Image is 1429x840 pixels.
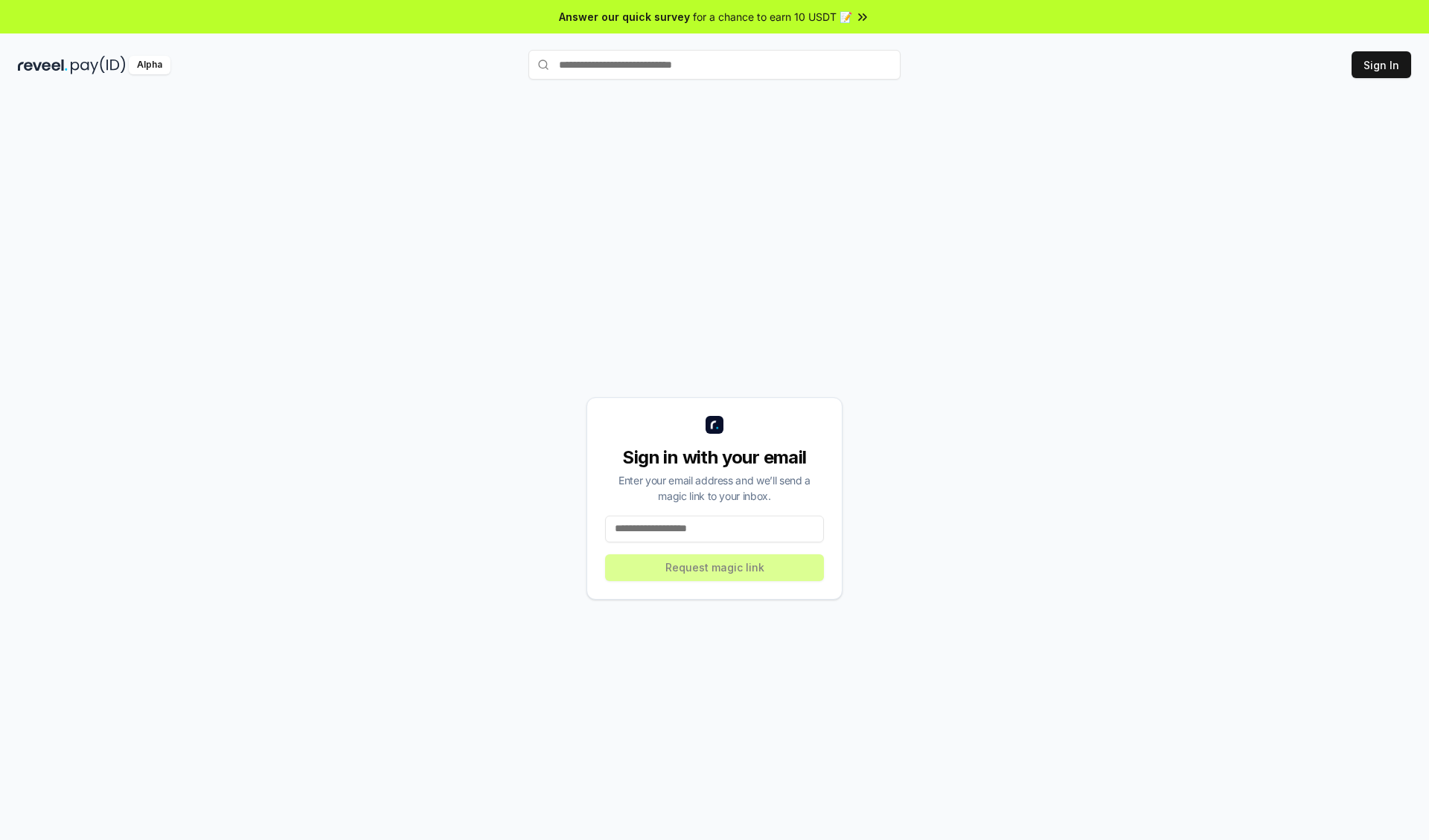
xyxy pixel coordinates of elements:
div: Alpha [129,56,170,74]
span: for a chance to earn 10 USDT 📝 [693,9,852,25]
img: pay_id [71,56,126,74]
img: logo_small [706,416,723,434]
div: Sign in with your email [605,446,824,469]
button: Sign In [1352,51,1411,78]
div: Enter your email address and we’ll send a magic link to your inbox. [605,472,824,504]
span: Answer our quick survey [559,9,690,25]
img: reveel_dark [18,56,68,74]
